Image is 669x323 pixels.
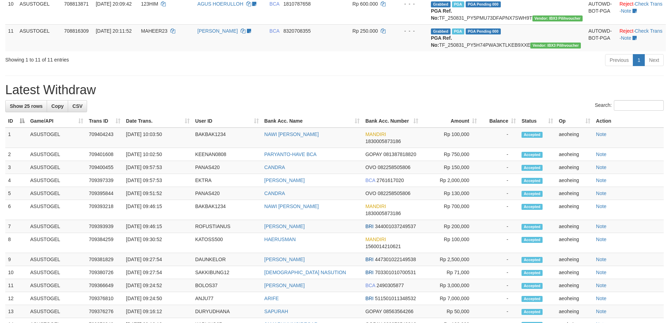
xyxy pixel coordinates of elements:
span: 708813871 [64,1,88,7]
td: Rp 100,000 [421,233,480,253]
td: KATOSS500 [192,233,262,253]
td: 11 [5,24,17,51]
span: Copy 703301010700531 to clipboard [375,270,416,275]
span: Accepted [522,283,543,289]
td: [DATE] 09:27:54 [123,253,192,266]
a: CANDRA [264,164,285,170]
a: [PERSON_NAME] [264,177,305,183]
h1: Latest Withdraw [5,83,664,97]
span: Accepted [522,152,543,158]
td: [DATE] 09:51:52 [123,187,192,200]
span: Copy 344001037249537 to clipboard [375,224,416,229]
td: - [480,305,519,318]
span: Copy 1830005873186 to clipboard [365,211,401,216]
td: EKTRA [192,174,262,187]
a: CANDRA [264,190,285,196]
td: AUTOWD-BOT-PGA [585,24,617,51]
span: BRI [365,257,373,262]
td: - [480,220,519,233]
span: Accepted [522,165,543,171]
th: Balance: activate to sort column ascending [480,115,519,128]
div: Showing 1 to 11 of 11 entries [5,53,274,63]
span: MANDIRI [365,131,386,137]
span: Accepted [522,270,543,276]
span: BCA [269,1,279,7]
span: PGA Pending [466,1,501,7]
span: GOPAY [365,151,382,157]
td: aeoheing [556,174,593,187]
b: PGA Ref. No: [431,35,452,48]
td: ANJU77 [192,292,262,305]
span: Vendor URL: https://payment5.1velocity.biz [532,15,583,21]
span: BRI [365,296,373,301]
span: Copy 081387818820 to clipboard [383,151,416,157]
span: [DATE] 20:09:42 [96,1,132,7]
span: Copy 2761617020 to clipboard [376,177,404,183]
span: Copy 511501011348532 to clipboard [375,296,416,301]
div: - - - [398,0,425,7]
th: User ID: activate to sort column ascending [192,115,262,128]
a: SAPURAH [264,309,288,314]
span: OVO [365,190,376,196]
div: - - - [398,27,425,34]
td: - [480,161,519,174]
td: DAUNKELOR [192,253,262,266]
span: Grabbed [431,1,451,7]
td: Rp 200,000 [421,220,480,233]
b: PGA Ref. No: [431,8,452,21]
span: Copy 447301022149538 to clipboard [375,257,416,262]
span: 123HIM [141,1,158,7]
td: BOLOS37 [192,279,262,292]
td: [DATE] 09:27:54 [123,266,192,279]
span: Accepted [522,237,543,243]
td: [DATE] 09:24:50 [123,292,192,305]
a: Note [621,8,631,14]
a: Check Trans [635,1,663,7]
td: aeoheing [556,279,593,292]
span: [DATE] 20:11:52 [96,28,132,34]
td: [DATE] 09:57:53 [123,161,192,174]
span: MANDIRI [365,204,386,209]
td: aeoheing [556,200,593,220]
td: - [480,187,519,200]
td: Rp 3,000,000 [421,279,480,292]
td: · · [617,24,666,51]
a: HAERUSMAN [264,237,296,242]
a: Note [596,151,606,157]
td: Rp 7,000,000 [421,292,480,305]
td: aeoheing [556,233,593,253]
a: [PERSON_NAME] [197,28,238,34]
td: [DATE] 09:30:52 [123,233,192,253]
a: Note [596,190,606,196]
td: PANAS420 [192,161,262,174]
span: OVO [365,164,376,170]
span: PGA Pending [466,28,501,34]
th: Bank Acc. Name: activate to sort column ascending [262,115,363,128]
span: Accepted [522,191,543,197]
a: NAWI [PERSON_NAME] [264,131,319,137]
td: aeoheing [556,220,593,233]
span: Copy 082258505806 to clipboard [378,190,410,196]
td: - [480,292,519,305]
td: DURYUDHANA [192,305,262,318]
a: Note [596,270,606,275]
td: - [480,253,519,266]
span: Copy 8320708355 to clipboard [283,28,311,34]
td: aeoheing [556,187,593,200]
td: Rp 71,000 [421,266,480,279]
span: GOPAY [365,309,382,314]
th: Op: activate to sort column ascending [556,115,593,128]
td: Rp 700,000 [421,200,480,220]
span: 708816309 [64,28,88,34]
span: Rp 600.000 [353,1,378,7]
td: [DATE] 09:57:53 [123,174,192,187]
td: Rp 2,000,000 [421,174,480,187]
td: [DATE] 09:46:15 [123,220,192,233]
a: Note [596,177,606,183]
td: [DATE] 10:02:50 [123,148,192,161]
td: aeoheing [556,266,593,279]
a: Previous [605,54,633,66]
td: aeoheing [556,253,593,266]
span: Accepted [522,224,543,230]
td: SAKKIBUNG12 [192,266,262,279]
